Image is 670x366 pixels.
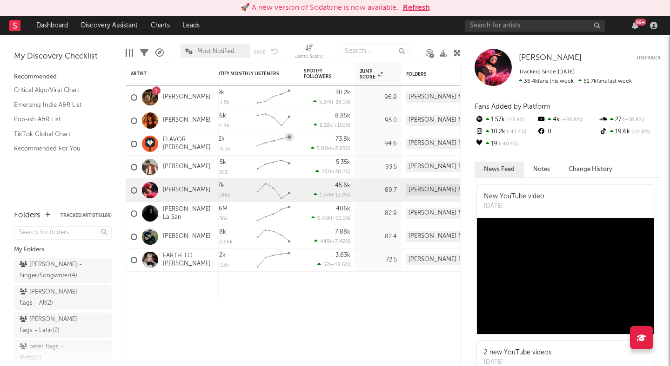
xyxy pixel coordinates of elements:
span: 449 [320,239,330,244]
div: Artist [131,71,201,77]
div: [PERSON_NAME] flags - Alt ( 2 ) [20,287,85,309]
a: [PERSON_NAME] [163,186,211,194]
span: Most Notified [197,48,234,54]
div: 94.6 [360,138,397,150]
span: -13.9 % [505,118,525,123]
div: ( ) [314,122,350,128]
div: ( ) [313,99,350,105]
div: 44.3k [211,146,230,152]
div: [PERSON_NAME] flags - Pop (8) [406,161,488,172]
div: 89.7 [360,185,397,196]
span: -28.1 % [333,100,349,105]
div: 19.6k [599,126,661,138]
div: Edit Columns [126,39,133,66]
div: 93.5 [360,162,397,173]
div: peter flags - Metal ( 2 ) [20,341,85,364]
div: ( ) [311,215,350,221]
span: +28.8 % [560,118,582,123]
div: ( ) [314,238,350,244]
div: Recommended [14,72,112,83]
div: [PERSON_NAME] flags - Pop (8) [406,138,488,149]
svg: Chart title [253,132,295,156]
span: +10.1 % [332,216,349,221]
a: [PERSON_NAME] flags - Latin(2) [14,313,112,338]
div: 96.9 [360,92,397,103]
div: Jump Score [295,51,323,62]
div: 99 + [635,19,646,26]
div: 0 [536,126,598,138]
a: peter flags - Metal(2) [14,340,112,365]
span: Fans Added by Platform [475,103,550,110]
a: [PERSON_NAME] [163,93,211,101]
span: +3.85 % [331,146,349,151]
input: Search for folders... [14,226,112,240]
div: New YouTube video [484,192,544,202]
input: Search... [340,44,409,58]
div: Jump Score [295,39,323,66]
a: [PERSON_NAME] [163,117,211,124]
div: [PERSON_NAME] flags - Latin ( 2 ) [20,314,85,336]
span: -31.8 % [630,130,650,135]
a: Leads [176,16,206,35]
span: -43.4 % [505,130,526,135]
a: [PERSON_NAME] - Singer/Songwriter(4) [14,258,112,283]
span: +7.42 % [331,239,349,244]
div: [DATE] [484,202,544,211]
button: News Feed [475,162,524,177]
div: My Discovery Checklist [14,51,112,62]
div: 19 [475,138,536,150]
div: My Folders [14,244,112,255]
span: -13.9 % [333,193,349,198]
span: 1.57k [320,193,332,198]
div: Spotify Followers [304,68,336,79]
svg: Chart title [253,248,295,272]
button: Save [254,50,266,55]
a: FLAVOR [PERSON_NAME] [163,136,214,152]
div: 5.36M [211,206,228,212]
div: Spotify Monthly Listeners [211,71,281,77]
div: 82.9 [360,208,397,219]
button: Refresh [403,2,430,13]
div: Jump Score [360,69,383,80]
div: 41.5k [211,99,229,105]
span: 237 [322,170,330,175]
div: [PERSON_NAME] flags - Pop (8) [406,231,488,242]
div: 45.6k [335,183,350,189]
div: 27 [599,114,661,126]
a: Emerging Indie A&R List [14,100,102,110]
svg: Chart title [253,86,295,109]
button: Notes [524,162,559,177]
div: 3.63k [335,252,350,258]
button: 99+ [632,22,638,29]
span: 5.02k [317,146,330,151]
span: 52 [323,262,329,268]
a: [PERSON_NAME] [163,233,211,241]
span: -40.6 % [497,142,519,147]
div: [PERSON_NAME] flags - Pop (8) [406,115,488,126]
span: 5.27k [319,100,332,105]
div: 5.99k [211,192,230,198]
div: 5.35k [336,159,350,165]
a: [PERSON_NAME] flags - Alt(2) [14,285,112,310]
div: [PERSON_NAME] - Singer/Songwriter ( 4 ) [20,259,85,281]
svg: Chart title [253,156,295,179]
div: 95.0 [360,115,397,126]
div: 7.88k [335,229,350,235]
div: 72.5 [360,255,397,266]
span: 6.45k [317,216,331,221]
a: Recommended For You [14,144,102,154]
div: ( ) [317,261,350,268]
div: ( ) [314,192,350,198]
div: -373 [211,169,228,175]
a: Discovery Assistant [74,16,144,35]
a: Pop-ish A&R List [14,114,102,124]
span: Tracking Since: [DATE] [519,69,575,75]
div: [PERSON_NAME] flags - Pop (8) [406,184,488,196]
span: +101 % [334,123,349,128]
a: TikTok Global Chart [14,129,102,139]
a: Charts [144,16,176,35]
div: [PERSON_NAME] flags - Pop (8) [406,254,488,265]
div: ( ) [315,169,350,175]
div: 🚀 A new version of Sodatone is now available. [241,2,398,13]
div: 82.4 [360,231,397,242]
